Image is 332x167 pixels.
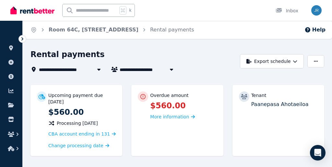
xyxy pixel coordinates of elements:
span: CBA account ending in 131 [48,131,110,137]
p: Overdue amount [150,92,188,99]
button: Export schedule [240,54,304,68]
span: Processing [DATE] [57,120,98,126]
a: Rental payments [150,27,194,33]
p: $560.00 [150,101,217,111]
nav: Breadcrumb [23,21,202,39]
p: Paanepasa Ahotaeiloa [251,101,318,108]
span: More information [150,114,189,119]
p: $560.00 [48,107,116,117]
button: Help [304,26,326,34]
a: Change processing date [48,142,109,149]
div: Inbox [276,7,298,14]
a: Room 64C, [STREET_ADDRESS] [49,27,138,33]
p: Upcoming payment due [DATE] [48,92,116,105]
img: RentBetter [10,6,54,15]
div: Open Intercom Messenger [310,145,326,161]
span: Change processing date [48,142,103,149]
span: k [129,8,131,13]
img: Jun Rey Lahoylahoy [311,5,322,16]
p: Tenant [251,92,267,99]
h1: Rental payments [30,49,105,60]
